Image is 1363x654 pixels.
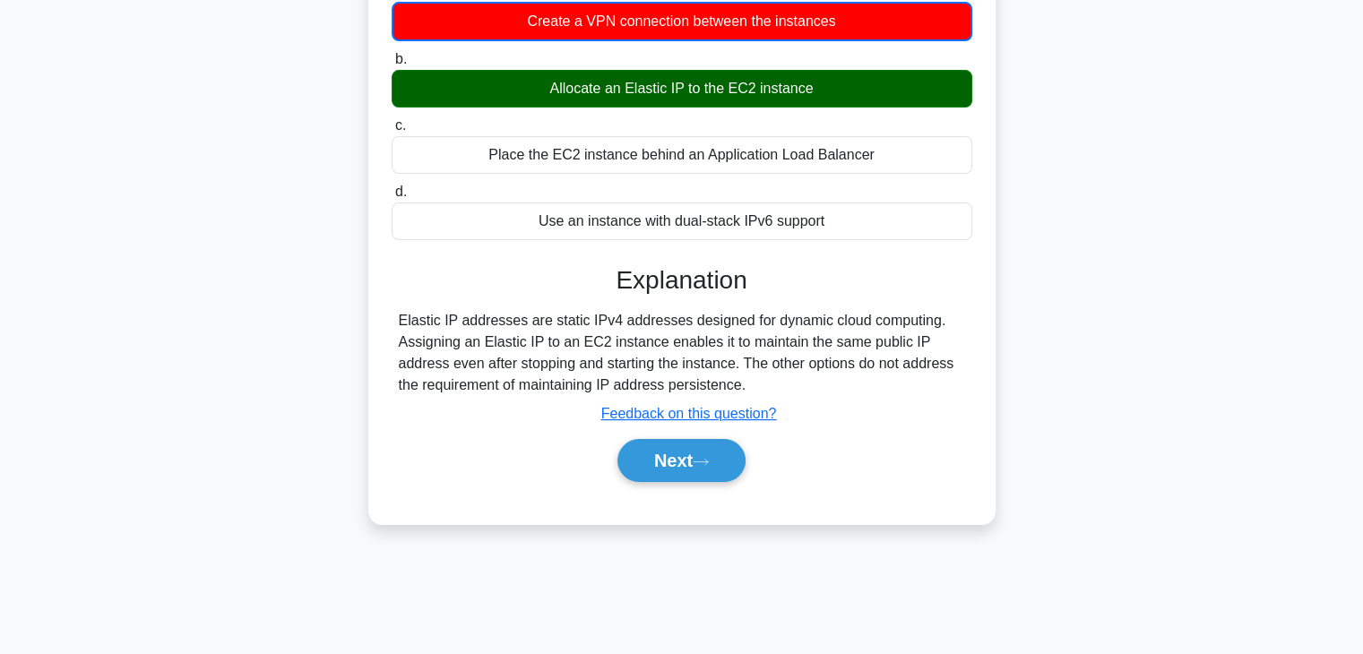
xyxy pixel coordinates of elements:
[395,51,407,66] span: b.
[601,406,777,421] a: Feedback on this question?
[399,310,965,396] div: Elastic IP addresses are static IPv4 addresses designed for dynamic cloud computing. Assigning an...
[392,70,972,108] div: Allocate an Elastic IP to the EC2 instance
[392,202,972,240] div: Use an instance with dual-stack IPv6 support
[395,117,406,133] span: c.
[392,2,972,41] div: Create a VPN connection between the instances
[402,265,962,296] h3: Explanation
[392,136,972,174] div: Place the EC2 instance behind an Application Load Balancer
[395,184,407,199] span: d.
[617,439,746,482] button: Next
